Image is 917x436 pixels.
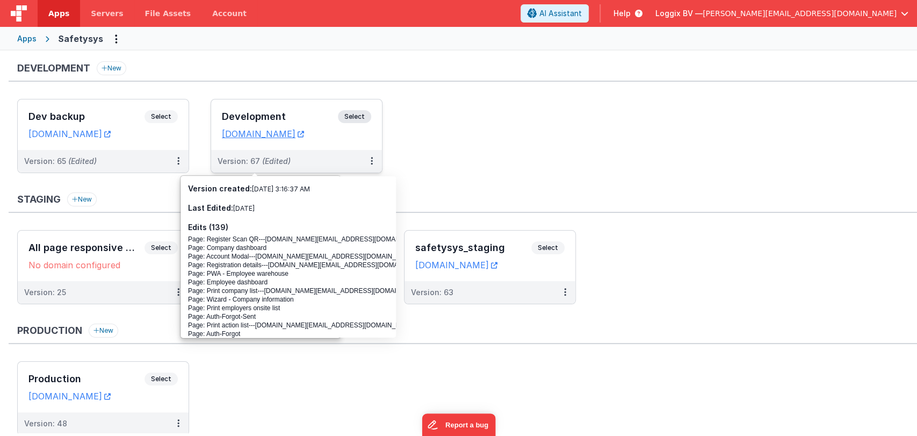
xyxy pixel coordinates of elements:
[17,325,82,336] h3: Production
[28,111,145,122] h3: Dev backup
[48,8,69,19] span: Apps
[91,8,123,19] span: Servers
[17,194,61,205] h3: Staging
[17,63,90,74] h3: Development
[67,192,97,206] button: New
[222,111,338,122] h3: Development
[89,324,118,338] button: New
[24,156,97,167] div: Version: 65
[521,4,589,23] button: AI Assistant
[411,287,453,298] div: Version: 63
[188,304,389,312] div: Page: Print employers onsite list
[539,8,582,19] span: AI Assistant
[703,8,897,19] span: [PERSON_NAME][EMAIL_ADDRESS][DOMAIN_NAME]
[415,260,497,270] a: [DOMAIN_NAME]
[655,8,703,19] span: Loggix BV —
[145,241,178,254] span: Select
[188,278,389,287] div: Page: Employee dashboard
[262,156,291,166] span: (Edited)
[188,183,389,194] h3: Version created:
[188,244,389,252] div: Page: Company dashboard
[188,295,389,304] div: Page: Wizard - Company information
[188,312,389,321] div: Page: Auth-Forgot-Sent
[17,33,37,44] div: Apps
[415,242,531,253] h3: safetysys_staging
[188,269,389,278] div: Page: PWA - Employee warehouse
[145,373,178,385] span: Select
[188,203,389,213] h3: Last Edited:
[188,261,389,269] div: Page: Registration details [DOMAIN_NAME][EMAIL_ADDRESS][DOMAIN_NAME]
[28,260,178,270] div: No domain configured
[422,413,495,436] iframe: Marker.io feedback button
[218,156,291,167] div: Version: 67
[188,330,389,338] div: Page: Auth-Forgot
[338,110,371,123] span: Select
[24,287,66,298] div: Version: 25
[655,8,908,19] button: Loggix BV — [PERSON_NAME][EMAIL_ADDRESS][DOMAIN_NAME]
[188,287,389,295] div: Page: Print company list [DOMAIN_NAME][EMAIL_ADDRESS][DOMAIN_NAME]
[97,61,126,75] button: New
[188,222,389,233] h3: Edits (139)
[252,185,310,193] span: [DATE] 3:16:37 AM
[107,30,125,47] button: Options
[28,391,111,402] a: [DOMAIN_NAME]
[222,128,304,139] a: [DOMAIN_NAME]
[188,321,389,330] div: Page: Print action list [DOMAIN_NAME][EMAIL_ADDRESS][DOMAIN_NAME]
[188,235,389,244] div: Page: Register Scan QR [DOMAIN_NAME][EMAIL_ADDRESS][DOMAIN_NAME]
[24,418,67,429] div: Version: 48
[257,287,264,295] span: ---
[531,241,565,254] span: Select
[68,156,97,166] span: (Edited)
[145,110,178,123] span: Select
[145,8,191,19] span: File Assets
[58,32,103,45] div: Safetysys
[233,204,255,212] span: [DATE]
[258,235,265,243] span: ---
[188,252,389,261] div: Page: Account Modal [DOMAIN_NAME][EMAIL_ADDRESS][DOMAIN_NAME]
[28,242,145,253] h3: All page responsive UI backup [DATE]
[249,253,255,260] span: ---
[249,321,255,329] span: ---
[613,8,631,19] span: Help
[262,261,268,269] span: ---
[28,128,111,139] a: [DOMAIN_NAME]
[28,374,145,384] h3: Production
